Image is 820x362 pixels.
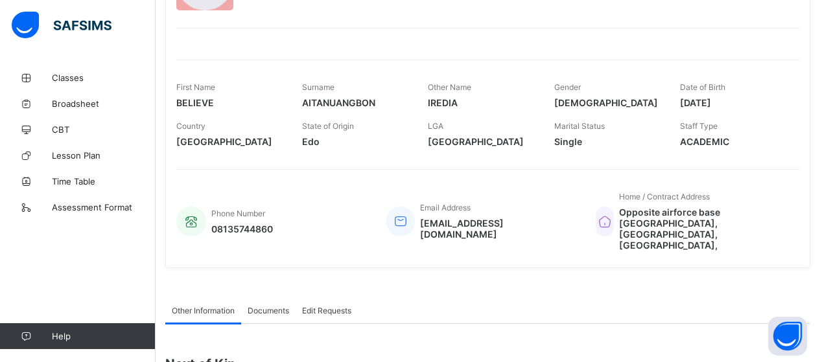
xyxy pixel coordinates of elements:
[680,82,725,92] span: Date of Birth
[680,136,786,147] span: ACADEMIC
[176,82,215,92] span: First Name
[52,150,156,161] span: Lesson Plan
[428,121,443,131] span: LGA
[302,97,408,108] span: AITANUANGBON
[554,82,581,92] span: Gender
[554,97,661,108] span: [DEMOGRAPHIC_DATA]
[680,121,718,131] span: Staff Type
[302,306,351,315] span: Edit Requests
[172,306,235,315] span: Other Information
[302,121,354,131] span: State of Origin
[768,317,807,356] button: Open asap
[211,209,265,218] span: Phone Number
[176,136,283,147] span: [GEOGRAPHIC_DATA]
[52,98,156,109] span: Broadsheet
[176,121,205,131] span: Country
[52,331,155,341] span: Help
[428,136,534,147] span: [GEOGRAPHIC_DATA]
[428,97,534,108] span: IREDIA
[248,306,289,315] span: Documents
[680,97,786,108] span: [DATE]
[302,82,334,92] span: Surname
[176,97,283,108] span: BELIEVE
[428,82,471,92] span: Other Name
[619,207,786,251] span: Opposite airforce base [GEOGRAPHIC_DATA], [GEOGRAPHIC_DATA], [GEOGRAPHIC_DATA],
[52,73,156,83] span: Classes
[619,192,710,201] span: Home / Contract Address
[420,218,576,240] span: [EMAIL_ADDRESS][DOMAIN_NAME]
[211,223,273,234] span: 08135744860
[52,124,156,135] span: CBT
[52,202,156,212] span: Assessment Format
[420,203,471,212] span: Email Address
[302,136,408,147] span: Edo
[12,12,111,39] img: safsims
[554,136,661,147] span: Single
[554,121,605,131] span: Marital Status
[52,176,156,187] span: Time Table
